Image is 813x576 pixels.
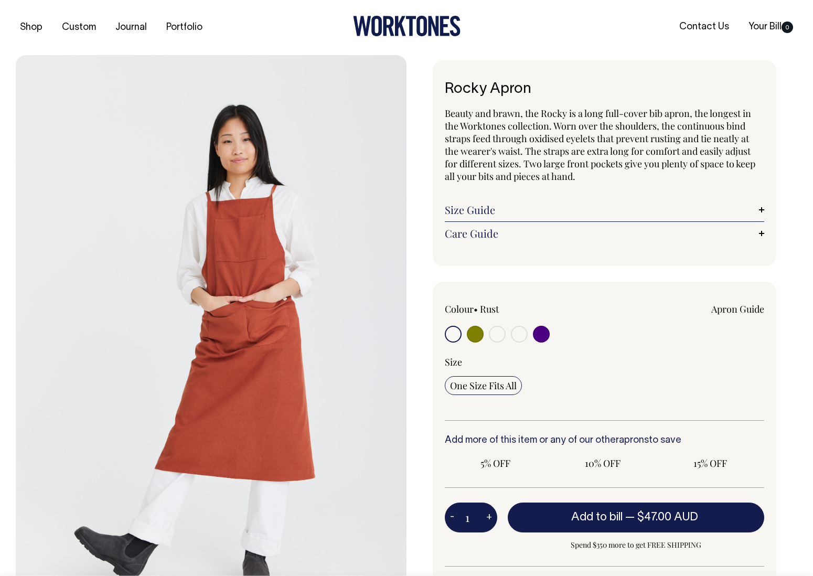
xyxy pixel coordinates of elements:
span: $47.00 AUD [637,512,698,522]
h1: Rocky Apron [445,81,764,98]
span: — [625,512,701,522]
span: Beauty and brawn, the Rocky is a long full-cover bib apron, the longest in the Worktones collecti... [445,107,755,183]
a: Shop [16,19,47,36]
div: Size [445,356,764,368]
span: 5% OFF [450,457,541,470]
a: aprons [619,436,649,445]
button: - [445,507,459,528]
a: Custom [58,19,100,36]
span: Add to bill [571,512,623,522]
span: 15% OFF [665,457,756,470]
a: Your Bill0 [744,18,797,36]
a: Apron Guide [711,303,764,315]
span: One Size Fits All [450,379,517,392]
h6: Add more of this item or any of our other to save [445,435,764,446]
span: Spend $350 more to get FREE SHIPPING [508,539,764,551]
a: Size Guide [445,204,764,216]
div: Colour [445,303,573,315]
button: Add to bill —$47.00 AUD [508,503,764,532]
span: 0 [782,22,793,33]
a: Contact Us [675,18,733,36]
input: 15% OFF [660,454,761,473]
input: 10% OFF [552,454,654,473]
input: 5% OFF [445,454,546,473]
label: Rust [480,303,499,315]
a: Journal [111,19,151,36]
a: Care Guide [445,227,764,240]
button: + [481,507,497,528]
input: One Size Fits All [445,376,522,395]
span: 10% OFF [558,457,648,470]
a: Portfolio [162,19,207,36]
span: • [474,303,478,315]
